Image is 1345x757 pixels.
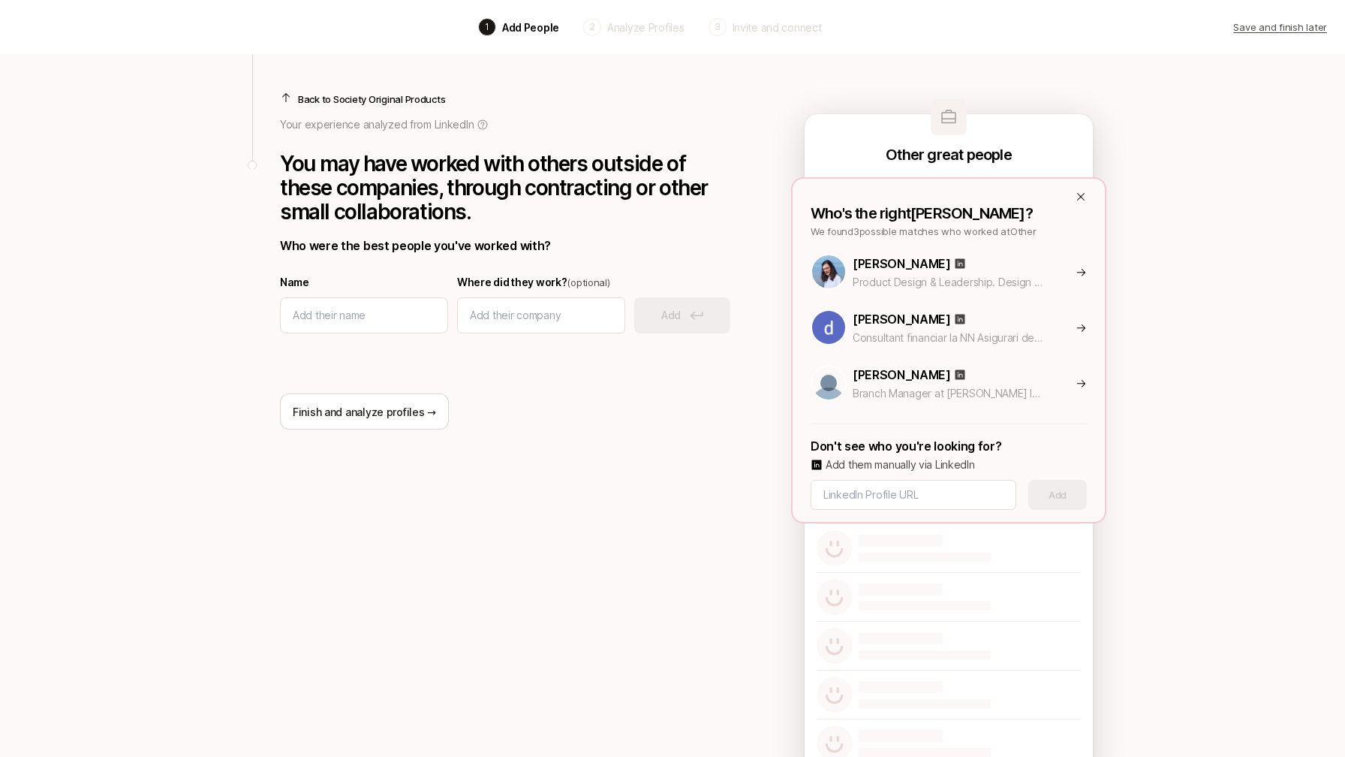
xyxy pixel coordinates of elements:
[502,20,559,35] p: Add People
[280,236,730,255] p: Who were the best people you've worked with?
[817,579,853,615] img: default-avatar.svg
[853,254,951,273] p: [PERSON_NAME]
[298,92,445,107] p: Back to Society Original Products
[567,276,609,288] span: (optional)
[886,144,1012,165] p: Other great people
[817,628,853,664] img: default-avatar.svg
[853,273,1045,291] p: Product Design & Leadership. Design at 👀 Something new. Previously led design at Wonderbly, Fresh...
[280,394,449,430] button: Finish and analyze profiles →
[590,20,595,34] p: 2
[293,306,435,324] input: Add their name
[280,273,448,291] p: Name
[823,486,1003,504] input: LinkedIn Profile URL
[812,311,845,344] img: 1620302024799
[1233,20,1327,35] p: Save and finish later
[853,329,1045,347] p: Consultant financiar la NN Asigurari de Viață si Pensii la NN
[853,365,951,385] p: [PERSON_NAME]
[931,99,967,135] img: other-company-logo.svg
[817,677,853,713] img: default-avatar.svg
[811,203,1087,224] p: Who's the right [PERSON_NAME] ?
[457,273,625,291] p: Where did they work?
[470,306,612,324] input: Add their company
[812,366,845,400] img: 9c8pery4andzj6ohjkjp54ma2
[485,20,489,34] p: 1
[817,530,853,566] img: default-avatar.svg
[853,385,1045,403] p: Branch Manager at [PERSON_NAME] Industrial Equipment
[812,255,845,288] img: 1645452618170
[607,20,685,35] p: Analyze Profiles
[811,436,1087,456] p: Don't see who you're looking for?
[853,309,951,329] p: [PERSON_NAME]
[715,20,721,34] p: 3
[733,20,822,35] p: Invite and connect
[280,152,730,224] p: You may have worked with others outside of these companies, through contracting or other small co...
[280,116,474,134] p: Your experience analyzed from LinkedIn
[811,224,1087,239] p: We found 3 possible matches who worked at Other
[826,456,975,474] p: Add them manually via LinkedIn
